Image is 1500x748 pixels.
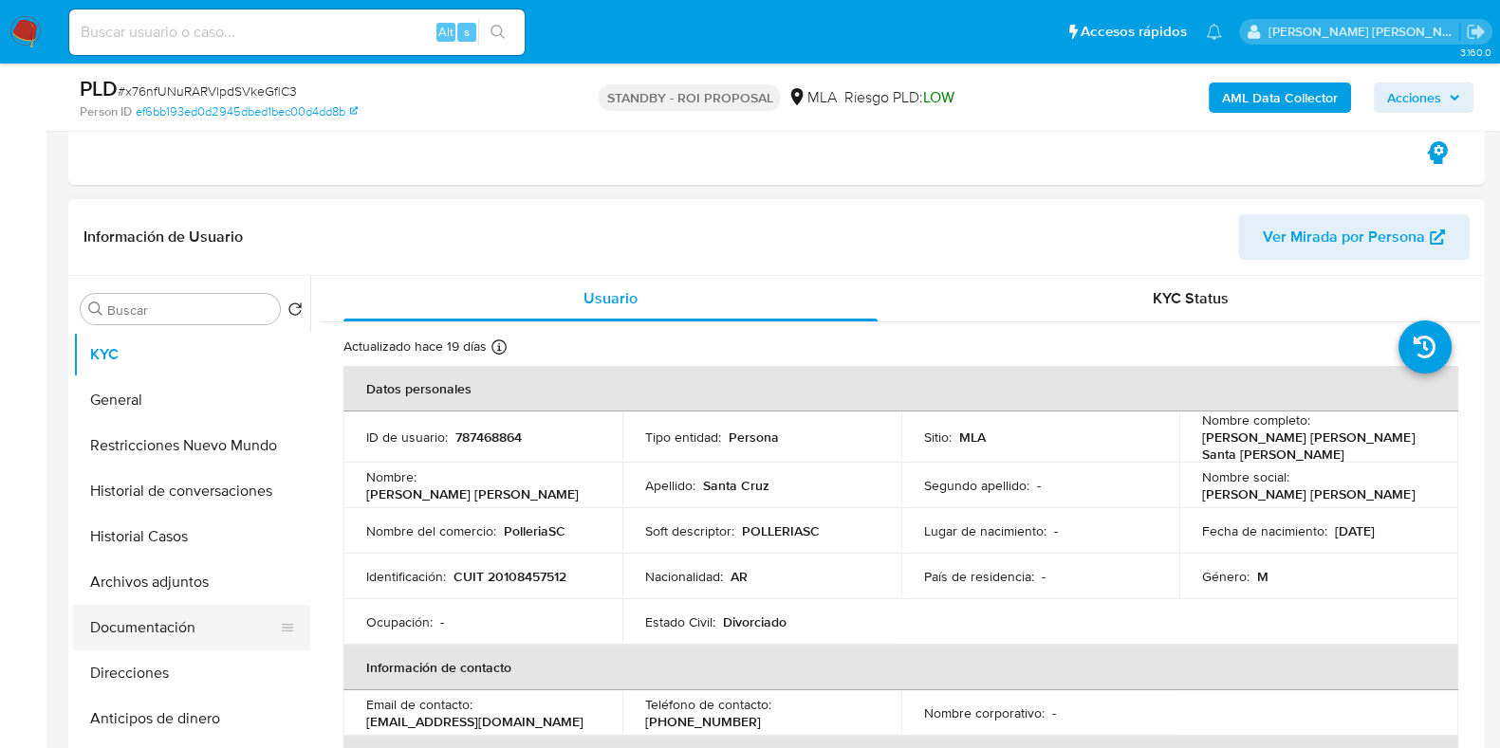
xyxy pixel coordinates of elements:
[454,568,566,585] p: CUIT 20108457512
[343,645,1458,690] th: Información de contacto
[1238,214,1470,260] button: Ver Mirada por Persona
[73,605,295,650] button: Documentación
[599,84,780,111] p: STANDBY - ROI PROPOSAL
[504,522,565,539] p: PolleriaSC
[440,613,444,630] p: -
[1202,568,1250,585] p: Género :
[645,477,695,494] p: Apellido :
[1042,568,1046,585] p: -
[80,73,118,103] b: PLD
[136,103,358,120] a: ef6bb193ed0d2945dbed1bec00d4dd8b
[645,696,771,713] p: Teléfono de contacto :
[1202,429,1428,463] p: [PERSON_NAME] [PERSON_NAME] Santa [PERSON_NAME]
[366,713,583,730] p: [EMAIL_ADDRESS][DOMAIN_NAME]
[645,429,721,446] p: Tipo entidad :
[366,696,472,713] p: Email de contacto :
[1206,24,1222,40] a: Notificaciones
[645,713,761,730] p: [PHONE_NUMBER]
[583,287,638,309] span: Usuario
[73,559,310,605] button: Archivos adjuntos
[118,82,297,100] span: # x76nfUNuRARVlpdSVkeGflC3
[1335,522,1375,539] p: [DATE]
[83,228,243,246] h1: Información de Usuario
[73,377,310,423] button: General
[73,468,310,514] button: Historial de conversaciones
[924,704,1045,721] p: Nombre corporativo :
[343,366,1458,411] th: Datos personales
[1257,568,1269,585] p: M
[731,568,748,585] p: AR
[729,429,779,446] p: Persona
[1202,522,1327,539] p: Fecha de nacimiento :
[287,301,303,322] button: Volver al orden por defecto
[73,332,310,377] button: KYC
[1387,82,1441,113] span: Acciones
[723,613,787,630] p: Divorciado
[366,485,579,502] p: [PERSON_NAME] [PERSON_NAME]
[924,429,952,446] p: Sitio :
[69,20,525,45] input: Buscar usuario o caso...
[1263,214,1425,260] span: Ver Mirada por Persona
[366,429,448,446] p: ID de usuario :
[742,522,820,539] p: POLLERIASC
[1222,82,1338,113] b: AML Data Collector
[438,23,454,41] span: Alt
[366,522,496,539] p: Nombre del comercio :
[924,522,1046,539] p: Lugar de nacimiento :
[455,429,522,446] p: 787468864
[1202,411,1310,429] p: Nombre completo :
[1466,22,1486,42] a: Salir
[645,613,715,630] p: Estado Civil :
[366,613,433,630] p: Ocupación :
[88,301,103,317] button: Buscar
[73,650,310,696] button: Direcciones
[1459,45,1491,60] span: 3.160.0
[924,477,1029,494] p: Segundo apellido :
[645,522,734,539] p: Soft descriptor :
[366,568,446,585] p: Identificación :
[922,86,954,108] span: LOW
[343,338,487,356] p: Actualizado hace 19 días
[73,423,310,468] button: Restricciones Nuevo Mundo
[1209,82,1351,113] button: AML Data Collector
[464,23,470,41] span: s
[1374,82,1473,113] button: Acciones
[843,87,954,108] span: Riesgo PLD:
[1052,704,1056,721] p: -
[703,477,769,494] p: Santa Cruz
[366,468,417,485] p: Nombre :
[1202,468,1289,485] p: Nombre social :
[1081,22,1187,42] span: Accesos rápidos
[73,696,310,741] button: Anticipos de dinero
[959,429,986,446] p: MLA
[787,87,836,108] div: MLA
[73,514,310,559] button: Historial Casos
[1153,287,1229,309] span: KYC Status
[80,103,132,120] b: Person ID
[645,568,723,585] p: Nacionalidad :
[107,301,272,319] input: Buscar
[1037,477,1041,494] p: -
[1054,522,1058,539] p: -
[478,19,517,46] button: search-icon
[1202,485,1415,502] p: [PERSON_NAME] [PERSON_NAME]
[924,568,1034,585] p: País de residencia :
[1269,23,1460,41] p: noelia.huarte@mercadolibre.com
